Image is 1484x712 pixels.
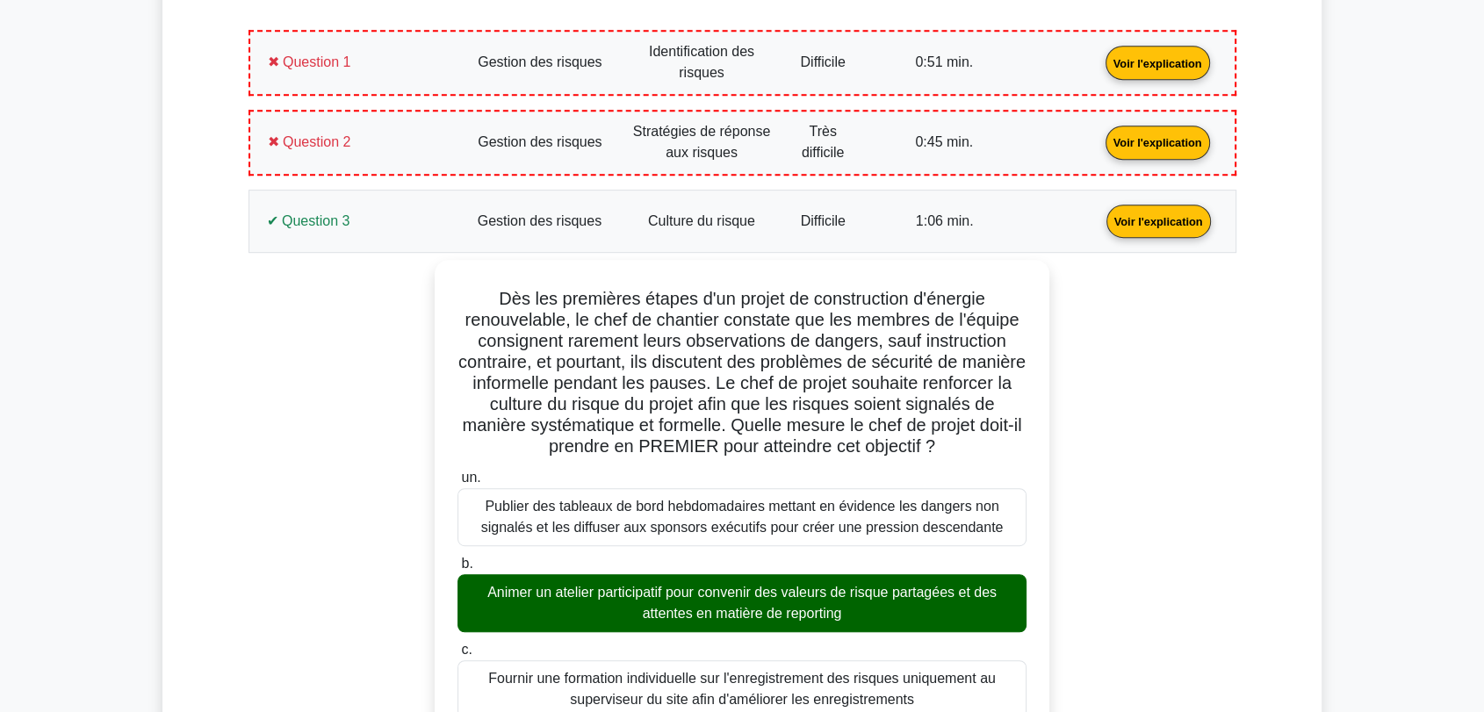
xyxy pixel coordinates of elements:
font: Dès les premières étapes d'un projet de construction d'énergie renouvelable, le chef de chantier ... [458,289,1026,456]
a: Voir l'explication [1099,133,1217,148]
font: Animer un atelier participatif pour convenir des valeurs de risque partagées et des attentes en m... [487,585,997,621]
font: c. [461,642,472,657]
font: Publier des tableaux de bord hebdomadaires mettant en évidence les dangers non signalés et les di... [481,499,1004,535]
a: Voir l'explication [1099,212,1218,227]
font: un. [461,470,480,485]
font: b. [461,556,472,571]
a: Voir l'explication [1099,54,1217,69]
font: Fournir une formation individuelle sur l'enregistrement des risques uniquement au superviseur du ... [488,671,996,707]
